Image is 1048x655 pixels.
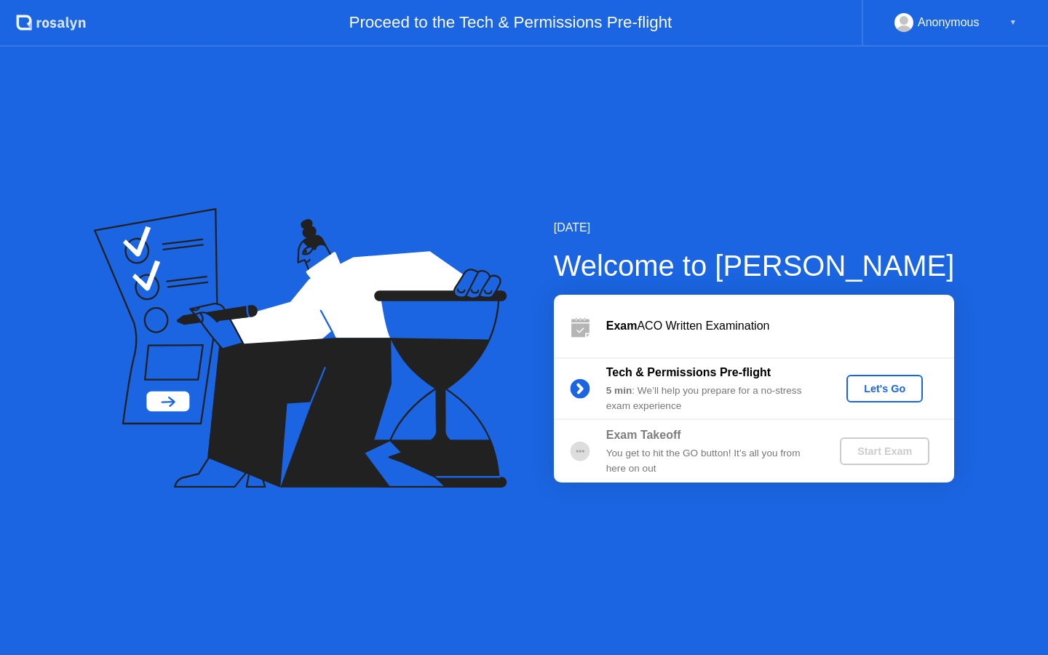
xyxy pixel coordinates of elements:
div: ACO Written Examination [606,317,954,335]
div: : We’ll help you prepare for a no-stress exam experience [606,384,816,413]
button: Let's Go [846,375,923,402]
div: [DATE] [554,219,955,237]
button: Start Exam [840,437,929,465]
div: You get to hit the GO button! It’s all you from here on out [606,446,816,476]
b: Exam [606,319,638,332]
b: Tech & Permissions Pre-flight [606,366,771,378]
b: 5 min [606,385,632,396]
div: Welcome to [PERSON_NAME] [554,244,955,287]
div: Anonymous [918,13,980,32]
div: Let's Go [852,383,917,394]
div: ▼ [1009,13,1017,32]
div: Start Exam [846,445,924,457]
b: Exam Takeoff [606,429,681,441]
